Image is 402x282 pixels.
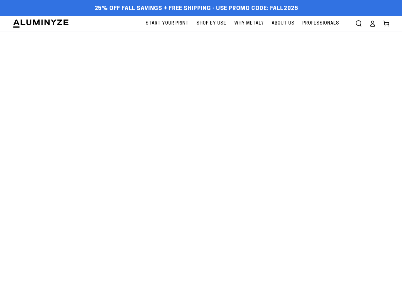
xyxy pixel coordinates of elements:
summary: Search our site [352,17,366,30]
a: Shop By Use [193,16,230,31]
span: Start Your Print [146,19,189,27]
a: Why Metal? [231,16,267,31]
span: Why Metal? [234,19,264,27]
a: Professionals [299,16,342,31]
a: About Us [269,16,298,31]
span: Shop By Use [197,19,226,27]
img: Aluminyze [13,19,69,28]
span: Professionals [302,19,339,27]
span: About Us [272,19,295,27]
span: 25% off FALL Savings + Free Shipping - Use Promo Code: FALL2025 [95,5,298,12]
a: Start Your Print [143,16,192,31]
